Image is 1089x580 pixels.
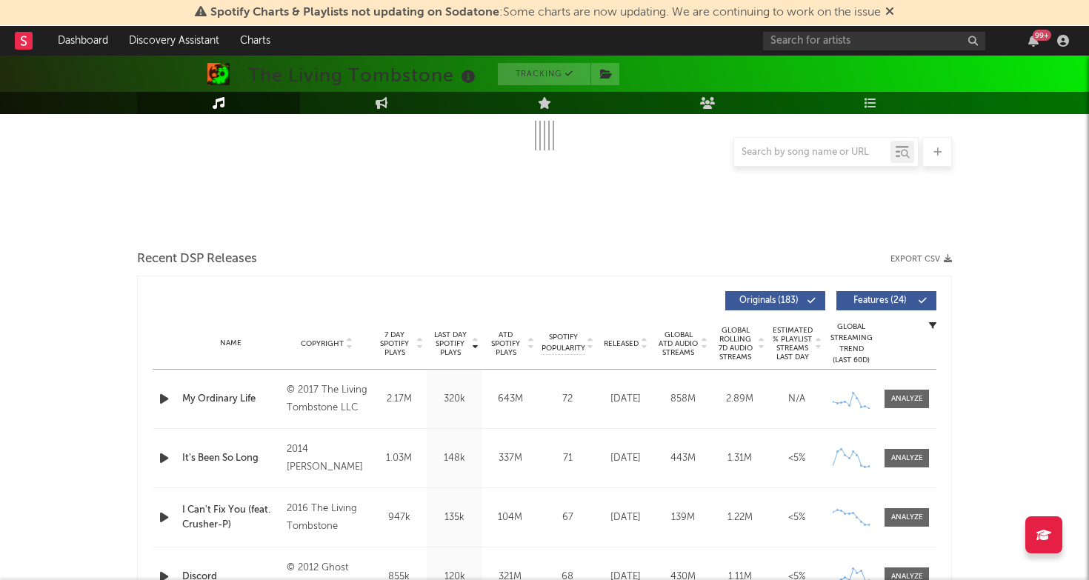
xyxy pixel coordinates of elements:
button: Originals(183) [725,291,825,310]
div: 2016 The Living Tombstone [287,500,367,536]
span: Recent DSP Releases [137,250,257,268]
div: 99 + [1033,30,1051,41]
div: <5% [772,510,822,525]
a: My Ordinary Life [182,392,279,407]
div: 1.22M [715,510,765,525]
div: <5% [772,451,822,466]
span: Last Day Spotify Plays [430,330,470,357]
div: 1.31M [715,451,765,466]
button: Tracking [498,63,590,85]
span: Features ( 24 ) [846,296,914,305]
div: 643M [486,392,534,407]
a: I Can't Fix You (feat. Crusher-P) [182,503,279,532]
div: 135k [430,510,479,525]
span: Spotify Popularity [542,332,585,354]
span: Spotify Charts & Playlists not updating on Sodatone [210,7,499,19]
div: 320k [430,392,479,407]
span: Global ATD Audio Streams [658,330,699,357]
button: Export CSV [890,255,952,264]
div: 72 [542,392,593,407]
a: Discovery Assistant [119,26,230,56]
div: 104M [486,510,534,525]
div: © 2017 The Living Tombstone LLC [287,381,367,417]
input: Search for artists [763,32,985,50]
input: Search by song name or URL [734,147,890,159]
a: Charts [230,26,281,56]
div: 337M [486,451,534,466]
div: 947k [375,510,423,525]
div: The Living Tombstone [248,63,479,87]
span: 7 Day Spotify Plays [375,330,414,357]
button: 99+ [1028,35,1039,47]
span: Released [604,339,639,348]
span: : Some charts are now updating. We are continuing to work on the issue [210,7,881,19]
div: Global Streaming Trend (Last 60D) [829,321,873,366]
button: Features(24) [836,291,936,310]
div: 148k [430,451,479,466]
div: [DATE] [601,451,650,466]
span: ATD Spotify Plays [486,330,525,357]
a: It's Been So Long [182,451,279,466]
span: Originals ( 183 ) [735,296,803,305]
div: 71 [542,451,593,466]
div: 1.03M [375,451,423,466]
div: 139M [658,510,707,525]
span: Global Rolling 7D Audio Streams [715,326,756,361]
div: N/A [772,392,822,407]
div: 443M [658,451,707,466]
div: 2.17M [375,392,423,407]
span: Copyright [301,339,344,348]
a: Dashboard [47,26,119,56]
div: Name [182,338,279,349]
span: Estimated % Playlist Streams Last Day [772,326,813,361]
div: 2.89M [715,392,765,407]
div: 67 [542,510,593,525]
div: [DATE] [601,510,650,525]
div: 2014 [PERSON_NAME] [287,441,367,476]
div: 858M [658,392,707,407]
span: Dismiss [885,7,894,19]
div: [DATE] [601,392,650,407]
